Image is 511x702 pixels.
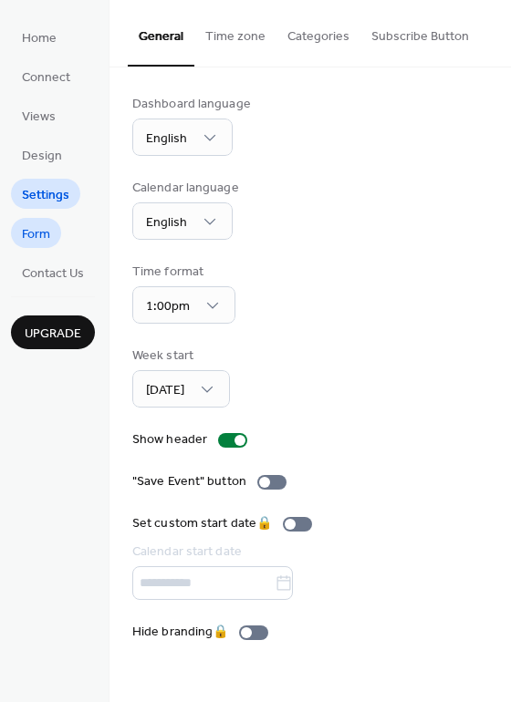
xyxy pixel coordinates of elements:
[11,179,80,209] a: Settings
[22,186,69,205] span: Settings
[22,108,56,127] span: Views
[146,211,187,235] span: English
[22,29,57,48] span: Home
[22,68,70,88] span: Connect
[132,346,226,366] div: Week start
[132,263,232,282] div: Time format
[132,179,239,198] div: Calendar language
[146,127,187,151] span: English
[11,22,68,52] a: Home
[25,325,81,344] span: Upgrade
[132,472,246,491] div: "Save Event" button
[11,315,95,349] button: Upgrade
[11,61,81,91] a: Connect
[22,225,50,244] span: Form
[11,100,67,130] a: Views
[146,378,184,403] span: [DATE]
[132,430,207,449] div: Show header
[146,294,190,319] span: 1:00pm
[11,257,95,287] a: Contact Us
[132,95,251,114] div: Dashboard language
[11,139,73,170] a: Design
[22,147,62,166] span: Design
[22,264,84,284] span: Contact Us
[11,218,61,248] a: Form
